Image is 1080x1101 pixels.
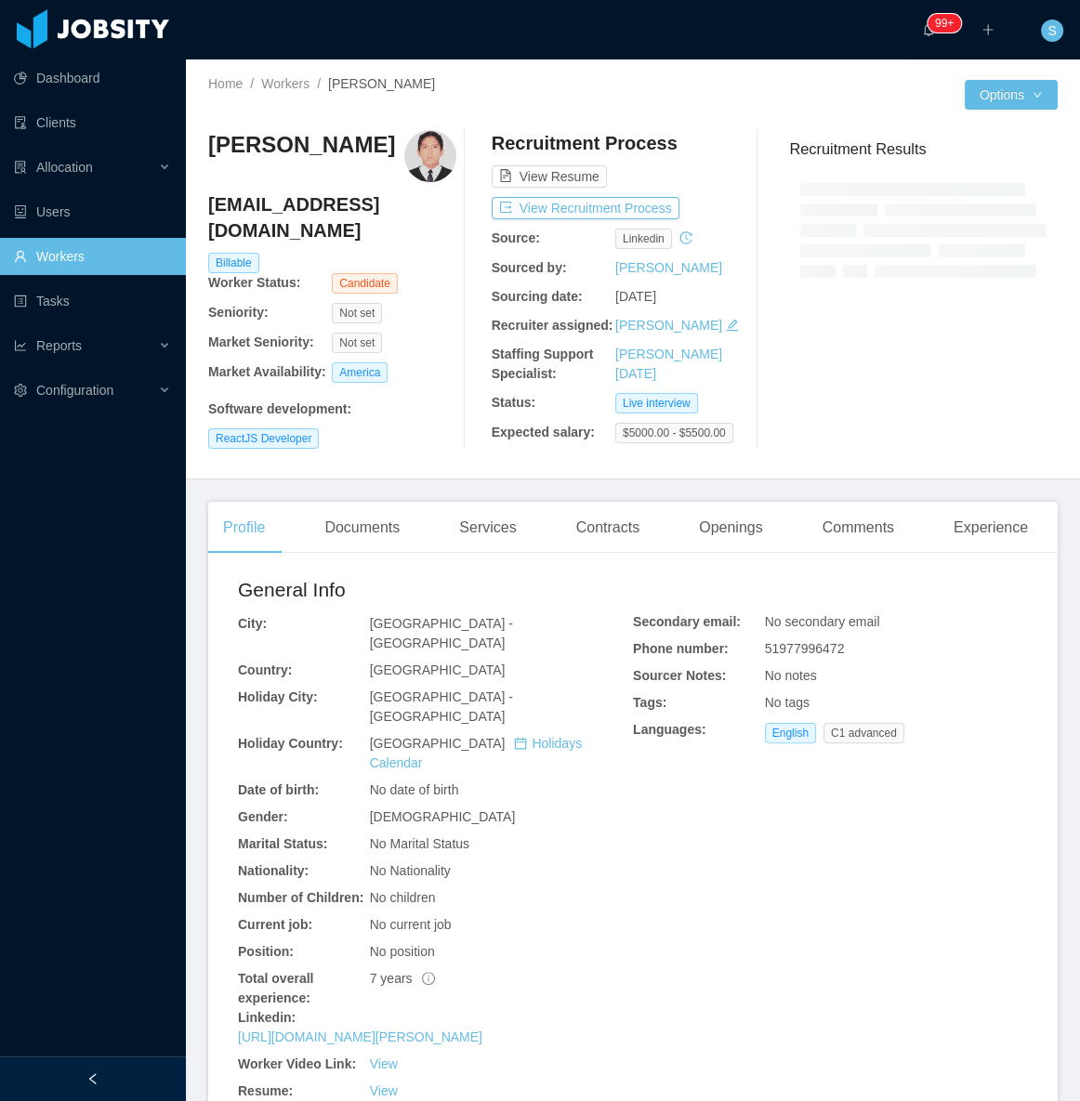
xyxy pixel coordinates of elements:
div: Openings [684,502,778,554]
sup: 1207 [928,14,961,33]
a: Workers [261,76,310,91]
span: No children [370,890,436,905]
b: Seniority: [208,305,269,320]
div: Profile [208,502,280,554]
i: icon: solution [14,161,27,174]
a: icon: userWorkers [14,238,171,275]
b: Sourcing date: [492,289,583,304]
i: icon: line-chart [14,339,27,352]
b: Secondary email: [633,614,741,629]
b: Expected salary: [492,425,595,439]
span: No notes [765,668,817,683]
a: icon: robotUsers [14,193,171,230]
b: Linkedin: [238,1010,296,1025]
a: icon: auditClients [14,104,171,141]
span: linkedin [615,229,672,249]
span: Live interview [615,393,698,413]
h3: [PERSON_NAME] [208,130,395,160]
span: info-circle [422,972,435,985]
span: No current job [370,917,452,932]
span: 7 years [370,971,435,986]
b: Market Availability: [208,364,326,379]
span: Not set [332,303,382,323]
div: Comments [808,502,909,554]
i: icon: history [679,231,692,244]
div: Contracts [561,502,654,554]
i: icon: calendar [514,737,527,750]
h3: Recruitment Results [789,138,1058,161]
b: Recruiter assigned: [492,318,613,333]
h4: [EMAIL_ADDRESS][DOMAIN_NAME] [208,191,456,243]
span: Candidate [332,273,398,294]
span: C1 advanced [823,723,904,743]
a: icon: file-textView Resume [492,169,607,184]
b: Worker Status: [208,275,300,290]
i: icon: bell [922,23,935,36]
div: Experience [939,502,1043,554]
b: City: [238,616,267,631]
i: icon: edit [726,319,739,332]
b: Holiday Country: [238,736,343,751]
span: Configuration [36,383,113,398]
a: [URL][DOMAIN_NAME][PERSON_NAME] [238,1029,482,1044]
b: Worker Video Link: [238,1056,356,1071]
b: Tags: [633,695,666,710]
b: Resume: [238,1083,293,1098]
div: No tags [765,693,1028,713]
span: No secondary email [765,614,880,629]
b: Market Seniority: [208,334,314,349]
b: Date of birth: [238,782,319,797]
b: Total overall experience: [238,971,313,1005]
a: [PERSON_NAME] [615,260,722,275]
a: Home [208,76,243,91]
a: icon: pie-chartDashboard [14,59,171,97]
span: America [332,362,388,383]
b: Sourcer Notes: [633,668,726,683]
span: No Marital Status [370,836,469,851]
span: [GEOGRAPHIC_DATA] [370,662,506,677]
img: 87f5d333-d621-44d3-b5a6-e67228ec2afd_68d546d1d0cd7-400w.png [404,130,456,182]
b: Staffing Support Specialist: [492,347,594,381]
span: Billable [208,253,259,273]
h2: General Info [238,575,633,605]
span: [PERSON_NAME] [328,76,435,91]
span: ReactJS Developer [208,428,319,449]
span: No date of birth [370,782,459,797]
span: Reports [36,338,82,353]
span: No position [370,944,435,959]
span: No Nationality [370,863,451,878]
b: Phone number: [633,641,729,656]
span: [GEOGRAPHIC_DATA] - [GEOGRAPHIC_DATA] [370,616,513,650]
b: Nationality: [238,863,309,878]
button: Optionsicon: down [965,80,1058,110]
span: [DEMOGRAPHIC_DATA] [370,809,516,824]
span: [DATE] [615,289,656,304]
a: icon: exportView Recruitment Process [492,201,679,216]
span: [GEOGRAPHIC_DATA] - [GEOGRAPHIC_DATA] [370,689,513,724]
b: Marital Status: [238,836,327,851]
div: Documents [310,502,415,554]
div: Services [444,502,531,554]
b: Position: [238,944,294,959]
span: $5000.00 - $5500.00 [615,423,733,443]
span: Not set [332,333,382,353]
span: / [317,76,321,91]
b: Software development : [208,401,351,416]
i: icon: plus [981,23,994,36]
b: Country: [238,662,292,677]
button: icon: file-textView Resume [492,165,607,188]
b: Source: [492,230,540,245]
b: Languages: [633,722,706,737]
span: Allocation [36,160,93,175]
a: View [370,1083,398,1098]
button: icon: exportView Recruitment Process [492,197,679,219]
span: [GEOGRAPHIC_DATA] [370,736,582,770]
span: 51977996472 [765,641,845,656]
b: Status: [492,395,535,410]
b: Number of Children: [238,890,363,905]
span: S [1047,20,1056,42]
b: Holiday City: [238,689,318,704]
a: View [370,1056,398,1071]
span: / [250,76,254,91]
a: icon: profileTasks [14,282,171,320]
